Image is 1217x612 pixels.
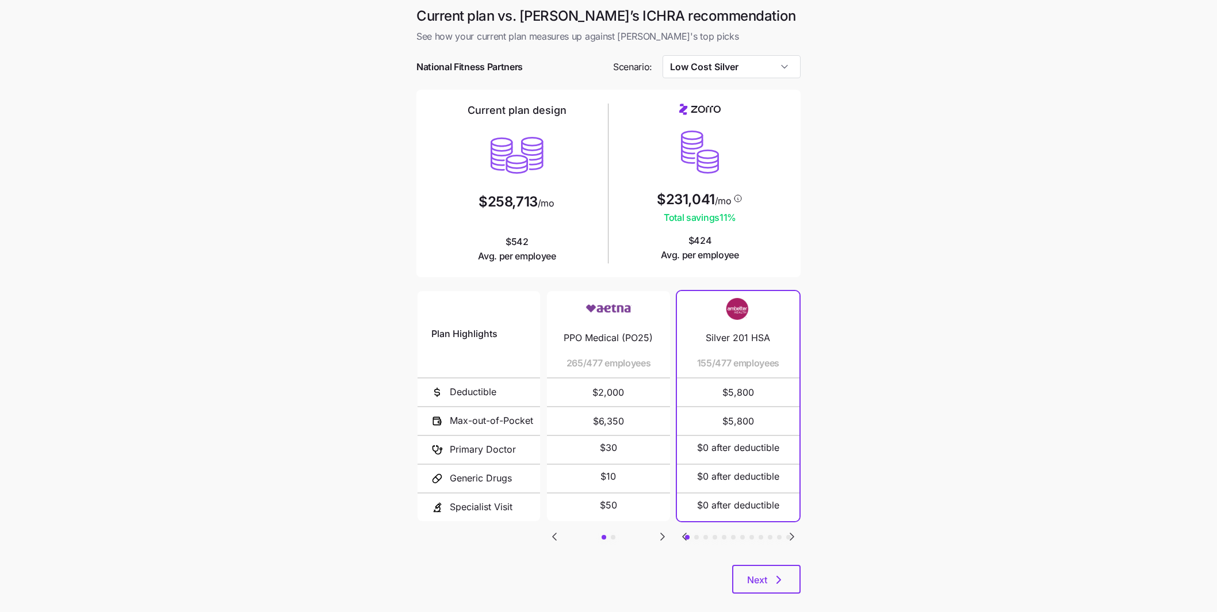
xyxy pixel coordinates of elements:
[567,356,651,370] span: 265/477 employees
[697,469,779,484] span: $0 after deductible
[613,60,652,74] span: Scenario:
[416,60,523,74] span: National Fitness Partners
[661,248,739,262] span: Avg. per employee
[655,529,670,544] button: Go to next slide
[450,471,512,485] span: Generic Drugs
[450,385,496,399] span: Deductible
[548,530,561,544] svg: Go to previous slide
[585,298,632,320] img: Carrier
[697,441,779,455] span: $0 after deductible
[600,441,617,455] span: $30
[564,331,653,345] span: PPO Medical (PO25)
[416,7,801,25] h1: Current plan vs. [PERSON_NAME]’s ICHRA recommendation
[600,498,617,512] span: $50
[715,196,732,205] span: /mo
[561,378,656,406] span: $2,000
[431,327,497,341] span: Plan Highlights
[732,565,801,594] button: Next
[691,378,786,406] span: $5,800
[784,529,799,544] button: Go to next slide
[416,29,801,44] span: See how your current plan measures up against [PERSON_NAME]'s top picks
[657,193,714,206] span: $231,041
[697,498,779,512] span: $0 after deductible
[661,234,739,262] span: $424
[715,298,761,320] img: Carrier
[547,529,562,544] button: Go to previous slide
[478,235,556,263] span: $542
[678,530,691,544] svg: Go to previous slide
[697,356,780,370] span: 155/477 employees
[561,407,656,435] span: $6,350
[657,211,743,225] span: Total savings 11 %
[478,249,556,263] span: Avg. per employee
[479,195,537,209] span: $258,713
[656,530,669,544] svg: Go to next slide
[785,530,799,544] svg: Go to next slide
[706,331,770,345] span: Silver 201 HSA
[600,469,616,484] span: $10
[450,414,533,428] span: Max-out-of-Pocket
[691,407,786,435] span: $5,800
[450,500,512,514] span: Specialist Visit
[747,573,767,587] span: Next
[677,529,692,544] button: Go to previous slide
[538,198,554,208] span: /mo
[468,104,567,117] h2: Current plan design
[450,442,516,457] span: Primary Doctor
